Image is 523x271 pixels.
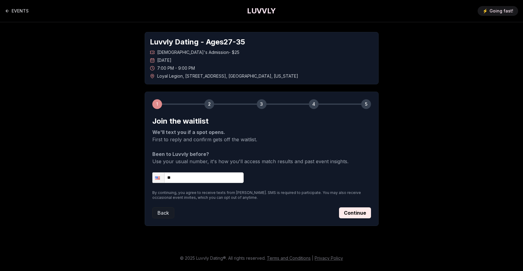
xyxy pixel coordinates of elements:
div: 1 [152,99,162,109]
div: 2 [204,99,214,109]
button: Back [152,207,174,218]
h2: Join the waitlist [152,116,371,126]
span: Loyal Legion , [STREET_ADDRESS] , [GEOGRAPHIC_DATA] , [US_STATE] [157,73,298,79]
a: Back to events [5,5,29,17]
div: 5 [361,99,371,109]
p: Use your usual number, it's how you'll access match results and past event insights. [152,150,371,165]
button: Continue [339,207,371,218]
div: 4 [309,99,319,109]
div: 3 [257,99,267,109]
span: Going fast! [489,8,513,14]
span: [DEMOGRAPHIC_DATA]'s Admission - $25 [157,49,239,55]
span: 7:00 PM - 9:00 PM [157,65,195,71]
a: Terms and Conditions [267,255,311,261]
span: [DATE] [157,57,171,63]
h1: Luvvly Dating - Ages 27 - 35 [150,37,373,47]
p: By continuing, you agree to receive texts from [PERSON_NAME]. SMS is required to participate. You... [152,190,371,200]
a: LUVVLY [247,6,276,16]
div: United States: + 1 [153,173,164,183]
strong: We'll text you if a spot opens. [152,129,225,135]
span: ⚡️ [482,8,488,14]
p: First to reply and confirm gets off the waitlist. [152,128,371,143]
strong: Been to Luvvly before? [152,151,209,157]
a: Privacy Policy [315,255,343,261]
span: | [312,255,313,261]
